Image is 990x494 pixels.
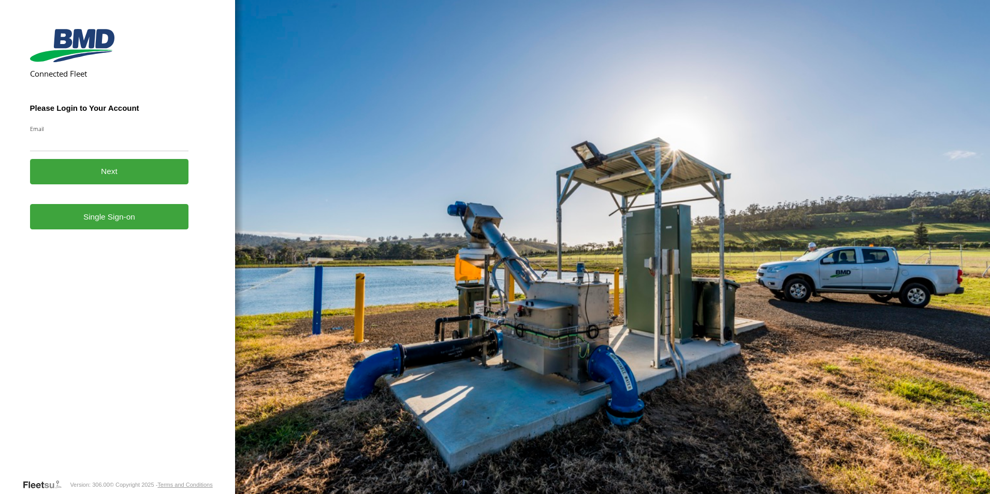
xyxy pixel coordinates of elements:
a: Visit our Website [22,480,70,490]
h3: Please Login to Your Account [30,104,189,112]
div: © Copyright 2025 - [110,482,213,488]
img: BMD [30,29,114,62]
a: Terms and Conditions [157,482,212,488]
button: Next [30,159,189,184]
div: Version: 306.00 [70,482,109,488]
label: Email [30,125,189,133]
h2: Connected Fleet [30,68,189,79]
a: Single Sign-on [30,204,189,229]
